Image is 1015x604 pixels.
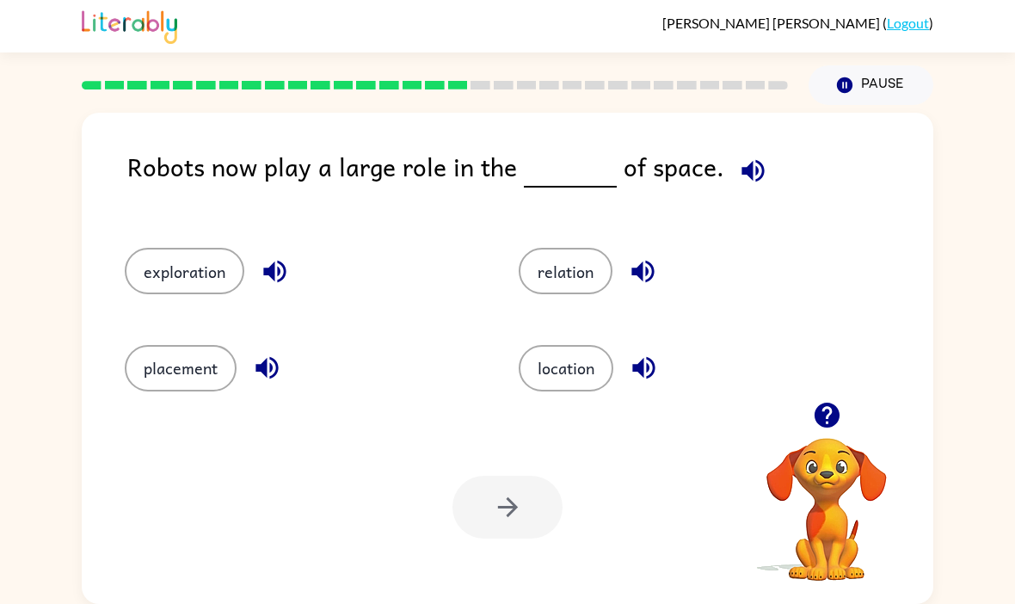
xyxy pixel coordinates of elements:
button: exploration [125,248,244,294]
button: relation [519,248,612,294]
button: location [519,345,613,391]
button: placement [125,345,237,391]
div: Robots now play a large role in the of space. [127,147,933,213]
a: Logout [887,15,929,31]
video: Your browser must support playing .mp4 files to use Literably. Please try using another browser. [741,411,913,583]
div: ( ) [662,15,933,31]
span: [PERSON_NAME] [PERSON_NAME] [662,15,883,31]
img: Literably [82,6,177,44]
button: Pause [809,65,933,105]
